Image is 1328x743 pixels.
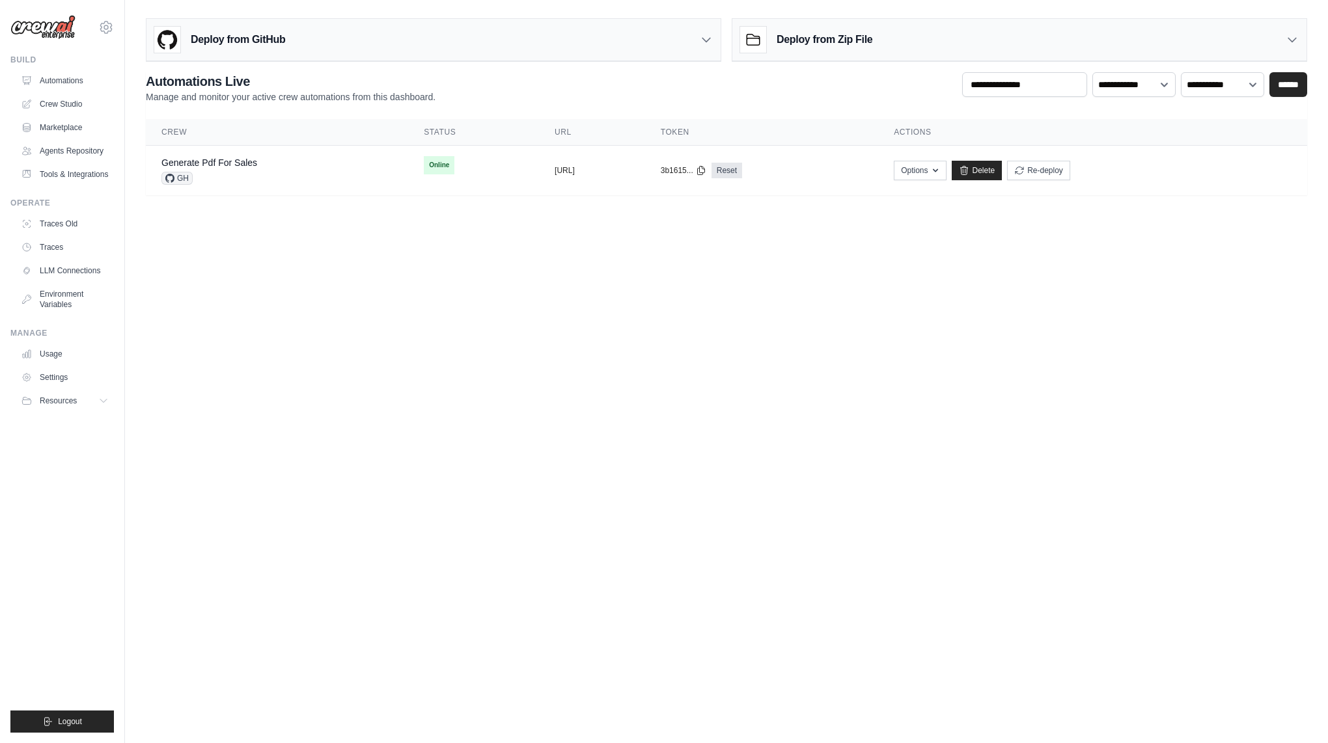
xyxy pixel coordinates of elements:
a: Usage [16,344,114,364]
a: Generate Pdf For Sales [161,157,257,168]
div: Build [10,55,114,65]
th: Crew [146,119,408,146]
img: GitHub Logo [154,27,180,53]
div: Manage [10,328,114,338]
h3: Deploy from Zip File [777,32,872,47]
span: Logout [58,716,82,727]
img: Logo [10,15,76,40]
th: Actions [878,119,1307,146]
h2: Automations Live [146,72,436,90]
th: URL [539,119,645,146]
a: Tools & Integrations [16,164,114,185]
a: Traces Old [16,213,114,234]
p: Manage and monitor your active crew automations from this dashboard. [146,90,436,103]
th: Token [645,119,878,146]
a: Reset [712,163,742,178]
div: Operate [10,198,114,208]
a: Agents Repository [16,141,114,161]
a: Crew Studio [16,94,114,115]
button: Resources [16,390,114,411]
a: LLM Connections [16,260,114,281]
a: Settings [16,367,114,388]
span: GH [161,172,193,185]
th: Status [408,119,539,146]
button: Options [894,161,947,180]
a: Traces [16,237,114,258]
a: Marketplace [16,117,114,138]
a: Environment Variables [16,284,114,315]
a: Automations [16,70,114,91]
span: Online [424,156,454,174]
button: 3b1615... [661,165,706,176]
button: Logout [10,710,114,733]
a: Delete [952,161,1002,180]
h3: Deploy from GitHub [191,32,285,47]
button: Re-deploy [1007,161,1070,180]
span: Resources [40,396,77,406]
